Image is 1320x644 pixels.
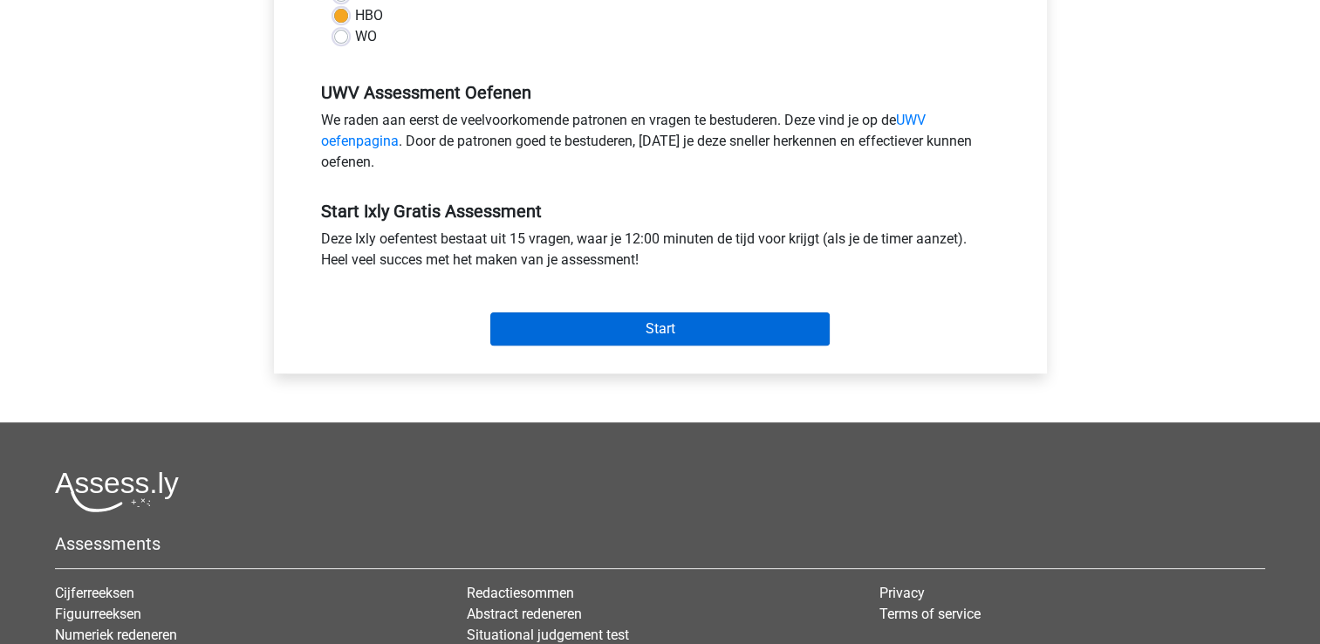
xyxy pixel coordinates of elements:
[55,533,1265,554] h5: Assessments
[879,585,925,601] a: Privacy
[355,26,377,47] label: WO
[55,585,134,601] a: Cijferreeksen
[308,229,1013,277] div: Deze Ixly oefentest bestaat uit 15 vragen, waar je 12:00 minuten de tijd voor krijgt (als je de t...
[321,82,1000,103] h5: UWV Assessment Oefenen
[467,585,574,601] a: Redactiesommen
[490,312,830,346] input: Start
[55,471,179,512] img: Assessly logo
[879,606,981,622] a: Terms of service
[321,201,1000,222] h5: Start Ixly Gratis Assessment
[355,5,383,26] label: HBO
[467,627,629,643] a: Situational judgement test
[55,627,177,643] a: Numeriek redeneren
[55,606,141,622] a: Figuurreeksen
[308,110,1013,180] div: We raden aan eerst de veelvoorkomende patronen en vragen te bestuderen. Deze vind je op de . Door...
[467,606,582,622] a: Abstract redeneren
